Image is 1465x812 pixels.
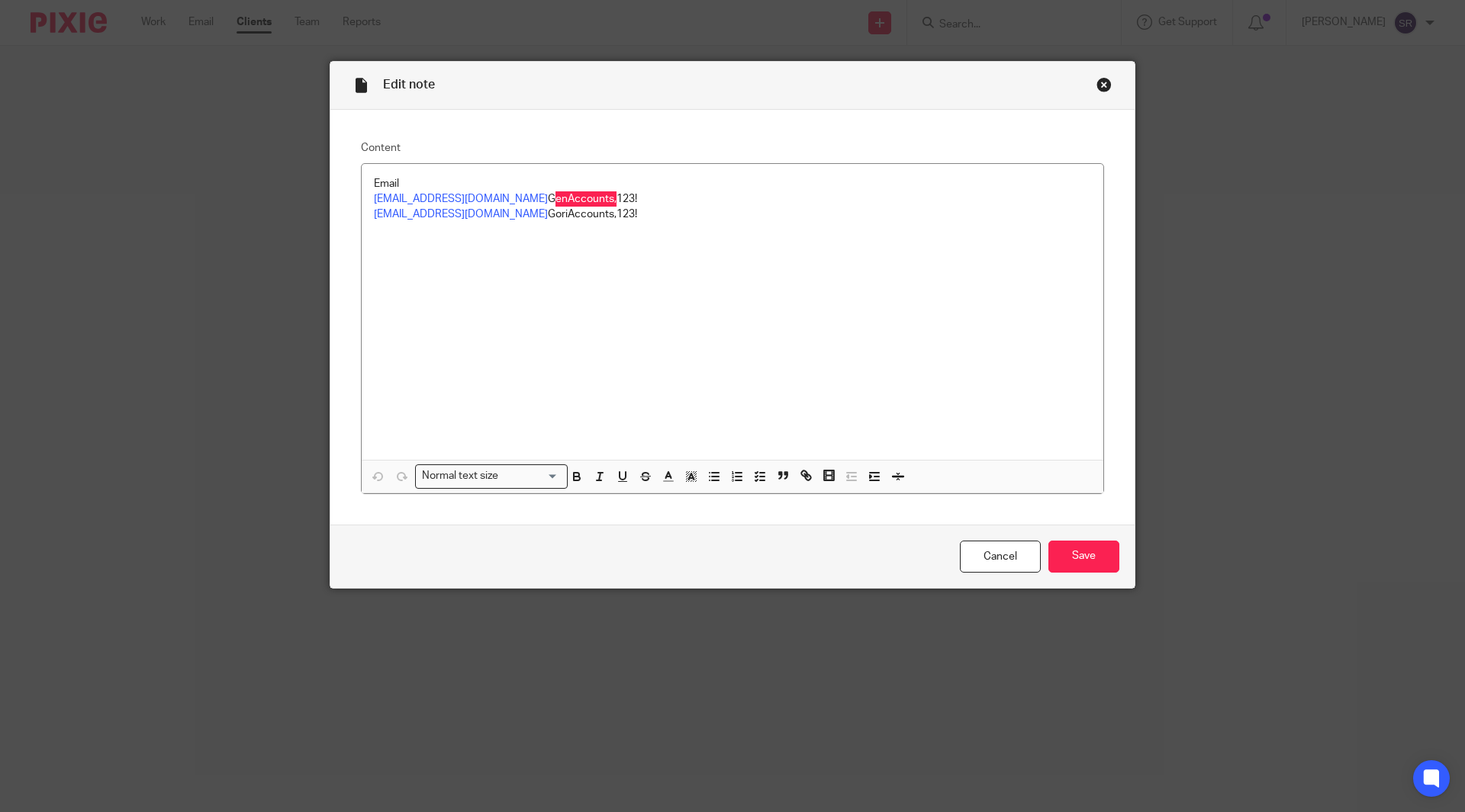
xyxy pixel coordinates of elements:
a: Cancel [960,541,1041,573]
div: Search for option [415,464,568,488]
a: [EMAIL_ADDRESS][DOMAIN_NAME] [374,194,548,204]
p: Email [374,176,1091,191]
span: Normal text size [419,468,502,484]
span: Edit note [383,79,435,91]
a: [EMAIL_ADDRESS][DOMAIN_NAME] [374,209,548,220]
div: Close this dialog window [1096,77,1112,92]
p: GoriAccounts,123! [374,207,1091,222]
input: Search for option [504,468,559,484]
input: Save [1048,541,1119,573]
p: GenAccounts,123! [374,191,1091,207]
label: Content [361,140,1104,156]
